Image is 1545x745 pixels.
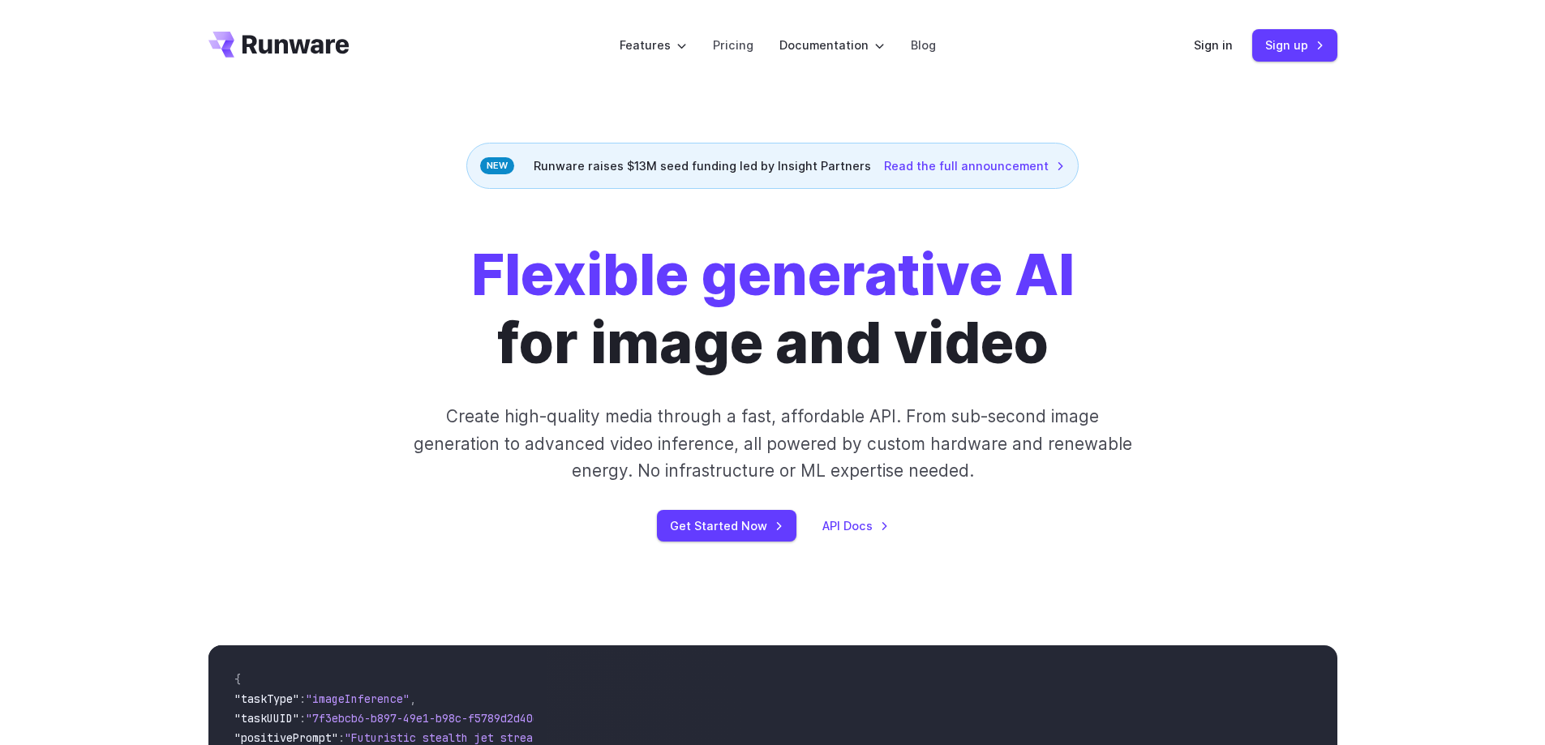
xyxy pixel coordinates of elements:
[299,711,306,726] span: :
[234,672,241,687] span: {
[1252,29,1337,61] a: Sign up
[713,36,753,54] a: Pricing
[471,241,1075,377] h1: for image and video
[208,32,350,58] a: Go to /
[884,156,1065,175] a: Read the full announcement
[657,510,796,542] a: Get Started Now
[620,36,687,54] label: Features
[822,516,889,535] a: API Docs
[779,36,885,54] label: Documentation
[234,691,299,706] span: "taskType"
[471,240,1075,309] strong: Flexible generative AI
[911,36,936,54] a: Blog
[306,711,552,726] span: "7f3ebcb6-b897-49e1-b98c-f5789d2d40d7"
[306,691,410,706] span: "imageInference"
[345,730,935,745] span: "Futuristic stealth jet streaking through a neon-lit cityscape with glowing purple exhaust"
[299,691,306,706] span: :
[338,730,345,745] span: :
[1194,36,1233,54] a: Sign in
[234,730,338,745] span: "positivePrompt"
[410,691,416,706] span: ,
[411,403,1134,484] p: Create high-quality media through a fast, affordable API. From sub-second image generation to adv...
[466,143,1079,189] div: Runware raises $13M seed funding led by Insight Partners
[234,711,299,726] span: "taskUUID"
